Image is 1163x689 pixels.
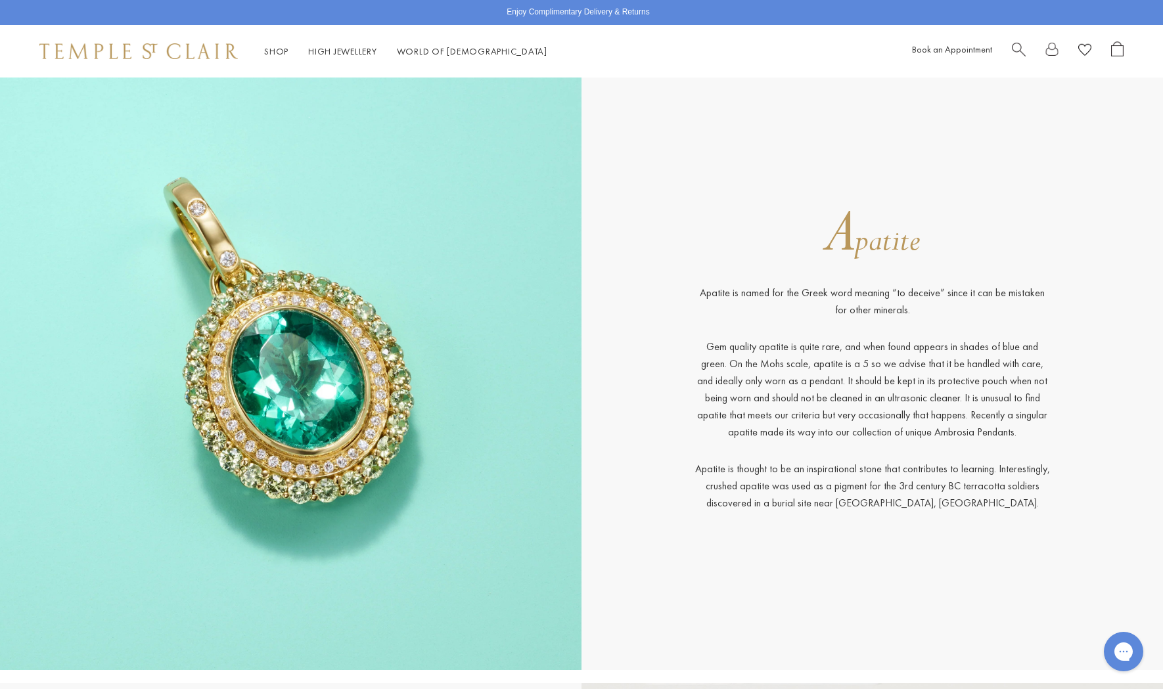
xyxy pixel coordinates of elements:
[695,284,1050,338] p: Apatite is named for the Greek word meaning “to deceive” since it can be mistaken for other miner...
[397,45,547,57] a: World of [DEMOGRAPHIC_DATA]World of [DEMOGRAPHIC_DATA]
[855,221,920,261] span: patite
[1078,41,1091,62] a: View Wishlist
[1111,41,1124,62] a: Open Shopping Bag
[1012,41,1026,62] a: Search
[308,45,377,57] a: High JewelleryHigh Jewellery
[39,43,238,59] img: Temple St. Clair
[507,6,649,19] p: Enjoy Complimentary Delivery & Returns
[264,45,288,57] a: ShopShop
[1097,627,1150,676] iframe: Gorgias live chat messenger
[825,194,857,272] span: A
[695,460,1050,512] p: Apatite is thought to be an inspirational stone that contributes to learning. Interestingly, crus...
[264,43,547,60] nav: Main navigation
[912,43,992,55] a: Book an Appointment
[695,338,1050,460] p: Gem quality apatite is quite rare, and when found appears in shades of blue and green. On the Moh...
